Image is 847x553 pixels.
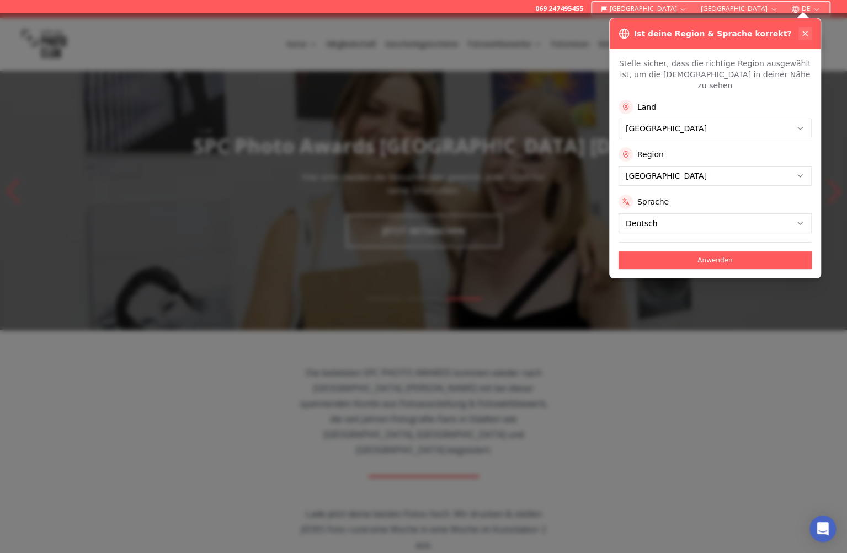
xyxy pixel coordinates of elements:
[637,196,669,207] label: Sprache
[634,28,791,39] h3: Ist deine Region & Sprache korrekt?
[787,2,825,15] button: DE
[535,4,583,13] a: 069 247495455
[619,58,812,91] p: Stelle sicher, dass die richtige Region ausgewählt ist, um die [DEMOGRAPHIC_DATA] in deiner Nähe ...
[619,251,812,269] button: Anwenden
[596,2,692,15] button: [GEOGRAPHIC_DATA]
[637,149,664,160] label: Region
[637,101,656,112] label: Land
[809,516,836,542] div: Open Intercom Messenger
[696,2,782,15] button: [GEOGRAPHIC_DATA]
